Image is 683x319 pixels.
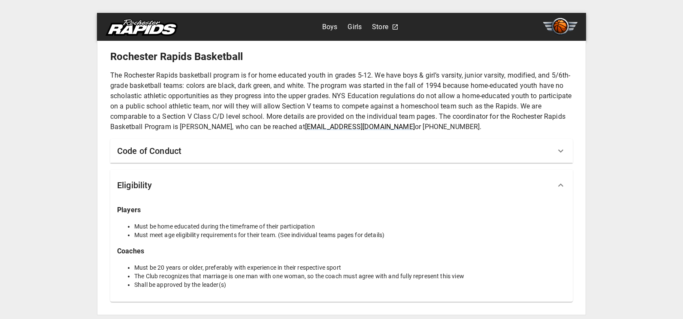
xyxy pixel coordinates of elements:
img: rapids.svg [106,19,178,36]
a: Store [372,20,388,34]
h5: Rochester Rapids Basketball [110,50,573,63]
h6: Eligibility [117,178,152,192]
p: The Rochester Rapids basketball program is for home educated youth in grades 5-12. We have boys &... [110,70,573,132]
a: Boys [322,20,338,34]
h6: Coaches [117,245,566,257]
img: basketball.svg [543,18,577,35]
a: Girls [348,20,362,34]
h6: Players [117,204,566,216]
a: [EMAIL_ADDRESS][DOMAIN_NAME] [305,123,415,131]
div: Eligibility [110,170,573,201]
li: Must be home educated during the timeframe of their participation [134,222,566,231]
li: Must meet age eligibility requirements for their team. (See individual teams pages for details) [134,231,566,239]
li: The Club recognizes that marriage is one man with one woman, so the coach must agree with and ful... [134,272,566,280]
li: Must be 20 years or older, preferably with experience in their respective sport [134,263,566,272]
h6: Code of Conduct [117,144,181,158]
li: Shall be approved by the leader(s) [134,280,566,289]
div: Code of Conduct [110,139,573,163]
